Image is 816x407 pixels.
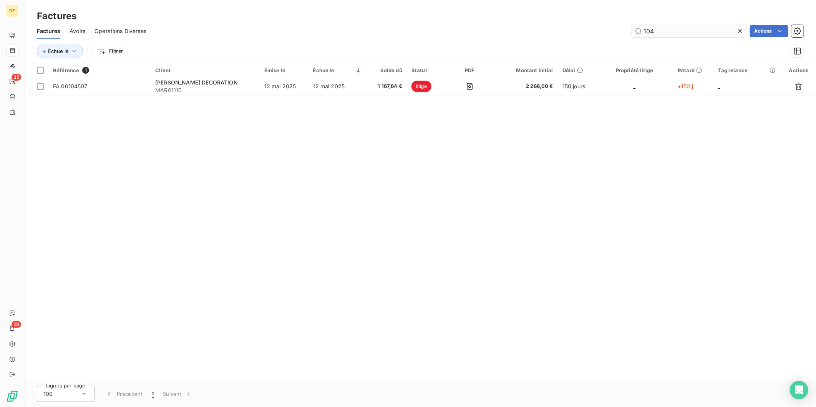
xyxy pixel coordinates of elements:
[260,77,308,96] td: 12 mai 2025
[790,381,808,399] div: Open Intercom Messenger
[496,67,553,73] div: Montant initial
[12,321,21,328] span: 29
[155,86,255,94] span: MAR01110
[632,25,747,37] input: Rechercher
[411,81,431,92] span: litige
[70,27,85,35] span: Avoirs
[678,67,708,73] div: Retard
[562,67,591,73] div: Délai
[53,83,88,89] span: FA.00104507
[82,67,89,74] span: 1
[411,67,443,73] div: Statut
[93,45,128,57] button: Filtrer
[152,390,154,398] span: 1
[37,27,60,35] span: Factures
[452,67,488,73] div: PDF
[600,67,668,73] div: Propriété litige
[53,67,79,73] span: Référence
[313,67,362,73] div: Échue le
[786,67,811,73] div: Actions
[634,83,636,89] span: _
[718,83,720,89] span: _
[37,44,83,58] button: Échue le
[37,9,76,23] h3: Factures
[101,386,147,402] button: Précédent
[43,390,53,398] span: 100
[155,67,255,73] div: Client
[6,5,18,17] div: DE
[558,77,596,96] td: 150 jours
[308,77,367,96] td: 12 mai 2025
[147,386,158,402] button: 1
[718,67,777,73] div: Tag relance
[95,27,146,35] span: Opérations Diverses
[678,83,693,89] span: +150 j
[372,67,402,73] div: Solde dû
[158,386,197,402] button: Suivant
[750,25,788,37] button: Actions
[12,74,21,81] span: 35
[48,48,69,54] span: Échue le
[496,83,553,90] span: 2 268,00 €
[155,79,238,86] span: [PERSON_NAME] DECORATION
[6,390,18,402] img: Logo LeanPay
[372,83,402,90] span: 1 167,84 €
[264,67,304,73] div: Émise le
